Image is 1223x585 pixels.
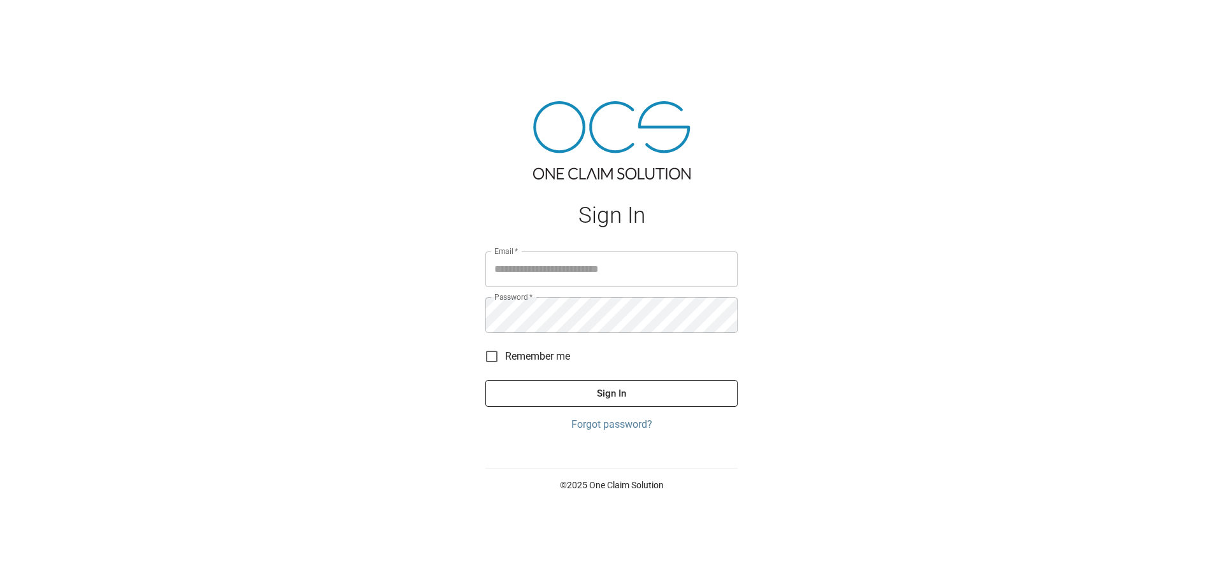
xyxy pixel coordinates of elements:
[485,417,738,432] a: Forgot password?
[15,8,66,33] img: ocs-logo-white-transparent.png
[485,479,738,491] p: © 2025 One Claim Solution
[533,101,690,180] img: ocs-logo-tra.png
[485,380,738,407] button: Sign In
[485,202,738,229] h1: Sign In
[494,292,533,302] label: Password
[505,349,570,364] span: Remember me
[494,246,519,257] label: Email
